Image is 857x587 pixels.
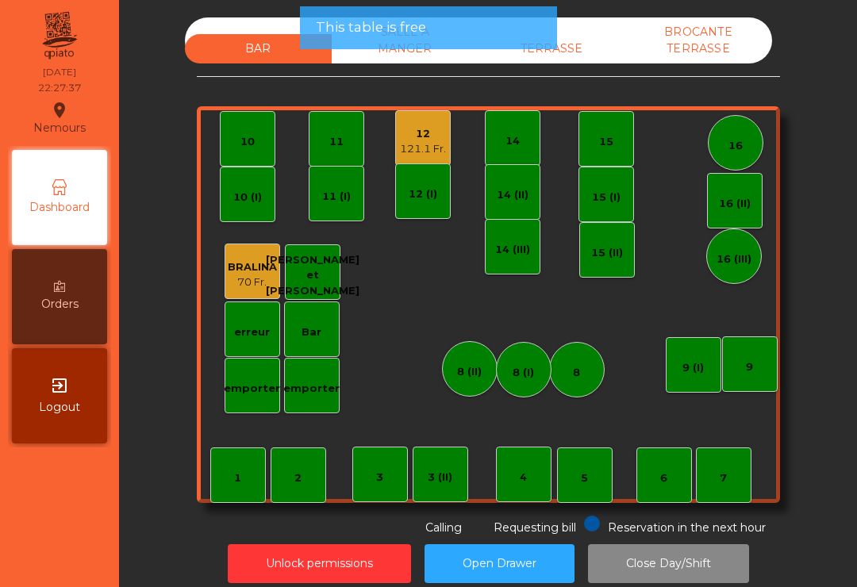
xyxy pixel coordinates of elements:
[294,470,302,486] div: 2
[224,381,280,397] div: emporter
[495,242,530,258] div: 14 (III)
[38,81,81,95] div: 22:27:37
[39,399,80,416] span: Logout
[302,324,321,340] div: Bar
[228,544,411,583] button: Unlock permissions
[592,190,621,205] div: 15 (I)
[497,187,528,203] div: 14 (II)
[717,251,751,267] div: 16 (III)
[29,199,90,216] span: Dashboard
[719,196,751,212] div: 16 (II)
[573,365,580,381] div: 8
[41,296,79,313] span: Orders
[316,17,426,37] span: This table is free
[720,470,727,486] div: 7
[682,360,704,376] div: 9 (I)
[588,544,749,583] button: Close Day/Shift
[329,134,344,150] div: 11
[233,190,262,205] div: 10 (I)
[185,34,332,63] div: BAR
[728,138,743,154] div: 16
[746,359,753,375] div: 9
[513,365,534,381] div: 8 (I)
[400,141,446,157] div: 121.1 Fr.
[520,470,527,485] div: 4
[494,520,576,535] span: Requesting bill
[234,324,270,340] div: erreur
[425,544,575,583] button: Open Drawer
[40,8,79,63] img: qpiato
[234,470,241,486] div: 1
[505,133,520,149] div: 14
[50,101,69,120] i: location_on
[608,520,766,535] span: Reservation in the next hour
[400,126,446,142] div: 12
[240,134,255,150] div: 10
[228,259,277,275] div: BRALINA
[625,17,772,63] div: BROCANTE TERRASSE
[428,470,452,485] div: 3 (II)
[409,186,437,202] div: 12 (I)
[43,65,76,79] div: [DATE]
[322,189,351,205] div: 11 (I)
[33,98,86,138] div: Nemours
[425,520,462,535] span: Calling
[457,364,482,380] div: 8 (II)
[376,470,383,485] div: 3
[228,274,277,290] div: 70 Fr.
[266,252,359,299] div: [PERSON_NAME] et [PERSON_NAME]
[50,376,69,395] i: exit_to_app
[591,245,623,261] div: 15 (II)
[599,134,613,150] div: 15
[283,381,340,397] div: emporter
[660,470,667,486] div: 6
[581,470,588,486] div: 5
